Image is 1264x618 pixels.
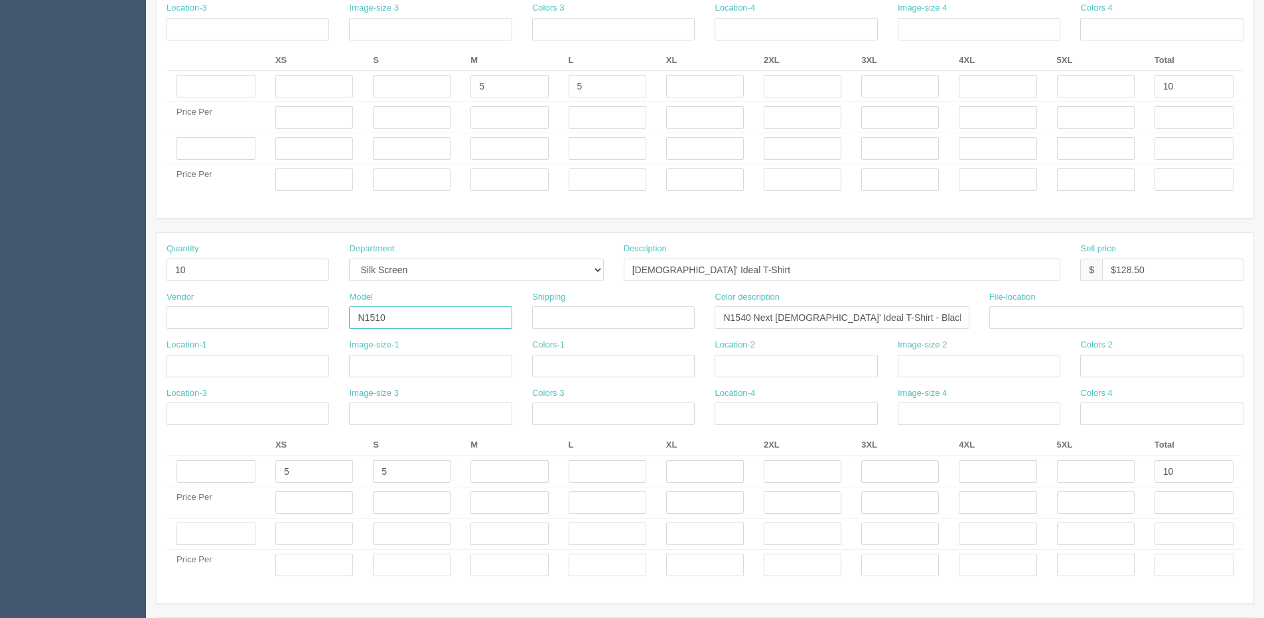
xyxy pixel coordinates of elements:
label: Colors 2 [1080,339,1112,351]
th: 4XL [949,50,1046,71]
th: 2XL [754,435,851,456]
th: S [363,435,460,456]
td: Price Per [167,102,265,133]
label: Image-size 3 [349,2,398,15]
th: 5XL [1047,50,1145,71]
label: Description [624,243,667,255]
label: Department [349,243,394,255]
th: XL [656,435,754,456]
div: $ [1080,259,1102,281]
th: 5XL [1047,435,1145,456]
label: Image-size-1 [349,339,399,351]
label: Location-4 [715,387,755,400]
th: 3XL [851,50,949,71]
label: Location-1 [167,339,207,351]
th: 3XL [851,435,949,456]
th: XS [265,50,363,71]
td: Price Per [167,487,265,519]
th: XL [656,50,754,71]
th: S [363,50,460,71]
label: Colors 3 [532,387,564,400]
th: 2XL [754,50,851,71]
th: M [460,50,558,71]
label: Image-size 4 [898,2,947,15]
label: Quantity [167,243,198,255]
label: Image-size 4 [898,387,947,400]
label: Colors 4 [1080,2,1112,15]
label: Color description [715,291,780,304]
label: Colors 4 [1080,387,1112,400]
label: Location-2 [715,339,755,351]
label: Colors-1 [532,339,565,351]
th: L [559,50,656,71]
label: Image-size 2 [898,339,947,351]
label: Location-3 [167,387,207,400]
label: File-location [989,291,1036,304]
th: XS [265,435,363,456]
label: Location-4 [715,2,755,15]
th: L [559,435,656,456]
th: Total [1145,435,1243,456]
label: Location-3 [167,2,207,15]
label: Sell price [1080,243,1115,255]
label: Colors 3 [532,2,564,15]
label: Vendor [167,291,194,304]
label: Model [349,291,372,304]
label: Image-size 3 [349,387,398,400]
th: M [460,435,558,456]
th: 4XL [949,435,1046,456]
label: Shipping [532,291,566,304]
td: Price Per [167,550,265,581]
th: Total [1145,50,1243,71]
td: Price Per [167,164,265,196]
